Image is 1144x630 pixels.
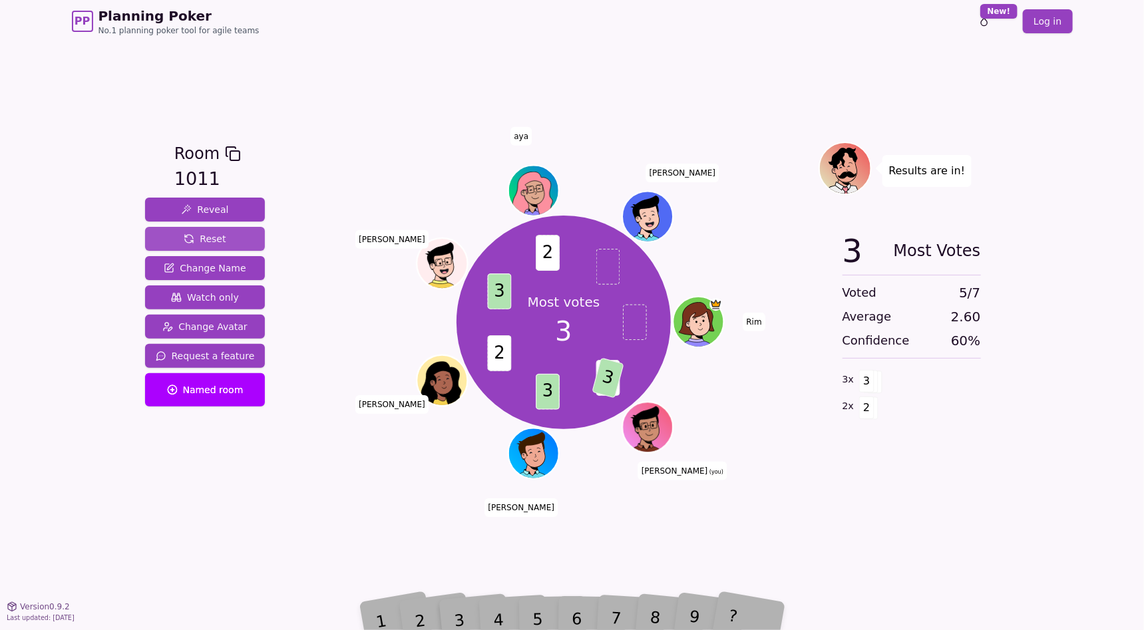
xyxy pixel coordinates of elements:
div: New! [980,4,1018,19]
span: 3 [843,235,863,267]
span: 3 x [843,373,855,387]
button: Change Avatar [145,315,266,339]
span: 3 [592,357,624,398]
div: 1011 [174,166,241,193]
span: 2 x [843,399,855,414]
button: Reveal [145,198,266,222]
span: Voted [843,283,877,302]
span: 5 / 7 [959,283,980,302]
p: Results are in! [889,162,966,180]
span: Reveal [181,203,228,216]
span: 2 [488,335,512,371]
span: No.1 planning poker tool for agile teams [98,25,260,36]
span: Click to change your name [646,164,719,182]
span: Confidence [843,331,910,350]
button: Click to change your avatar [624,404,671,452]
span: 2.60 [951,307,981,326]
span: Room [174,142,220,166]
button: Reset [145,227,266,251]
span: Change Avatar [162,320,248,333]
span: 2 [859,396,874,419]
span: PP [75,13,90,29]
span: 3 [536,374,560,410]
span: 3 [555,311,572,351]
span: Click to change your name [484,498,558,517]
span: Click to change your name [355,395,429,414]
span: (you) [708,469,724,475]
a: PPPlanning PokerNo.1 planning poker tool for agile teams [72,7,260,36]
span: 60 % [951,331,980,350]
button: Watch only [145,285,266,309]
button: New! [972,9,996,33]
button: Change Name [145,256,266,280]
span: Rim is the host [709,298,722,311]
span: Most Votes [894,235,981,267]
span: Planning Poker [98,7,260,25]
span: Version 0.9.2 [20,601,70,612]
span: Click to change your name [355,230,429,249]
span: Click to change your name [638,462,727,480]
button: Version0.9.2 [7,601,70,612]
span: Change Name [164,261,246,275]
button: Request a feature [145,344,266,368]
button: Named room [145,373,266,406]
span: Average [843,307,892,326]
span: 3 [488,273,512,309]
span: Click to change your name [510,127,532,146]
span: Named room [167,383,244,396]
p: Most votes [528,293,600,311]
a: Log in [1023,9,1072,33]
span: Watch only [171,291,239,304]
span: Reset [184,232,226,245]
span: Last updated: [DATE] [7,614,75,621]
span: 3 [859,370,874,393]
span: Request a feature [156,349,255,363]
span: 2 [536,235,560,271]
span: Click to change your name [743,313,765,331]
